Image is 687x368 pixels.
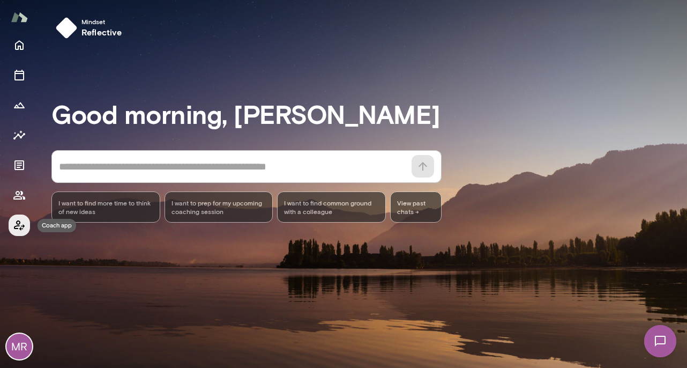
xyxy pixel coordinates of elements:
[51,99,687,129] h3: Good morning, [PERSON_NAME]
[56,17,77,39] img: mindset
[390,192,442,223] span: View past chats ->
[6,334,32,359] div: MR
[9,215,30,236] button: Coach app
[9,34,30,56] button: Home
[9,124,30,146] button: Insights
[165,192,273,223] div: I want to prep for my upcoming coaching session
[277,192,386,223] div: I want to find common ground with a colleague
[51,13,131,43] button: Mindsetreflective
[38,219,76,232] div: Coach app
[81,17,122,26] span: Mindset
[9,185,30,206] button: Members
[51,192,160,223] div: I want to find more time to think of new ideas
[171,198,266,216] span: I want to prep for my upcoming coaching session
[9,94,30,116] button: Growth Plan
[58,198,153,216] span: I want to find more time to think of new ideas
[284,198,379,216] span: I want to find common ground with a colleague
[9,64,30,86] button: Sessions
[11,7,28,27] img: Mento
[9,154,30,176] button: Documents
[81,26,122,39] h6: reflective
